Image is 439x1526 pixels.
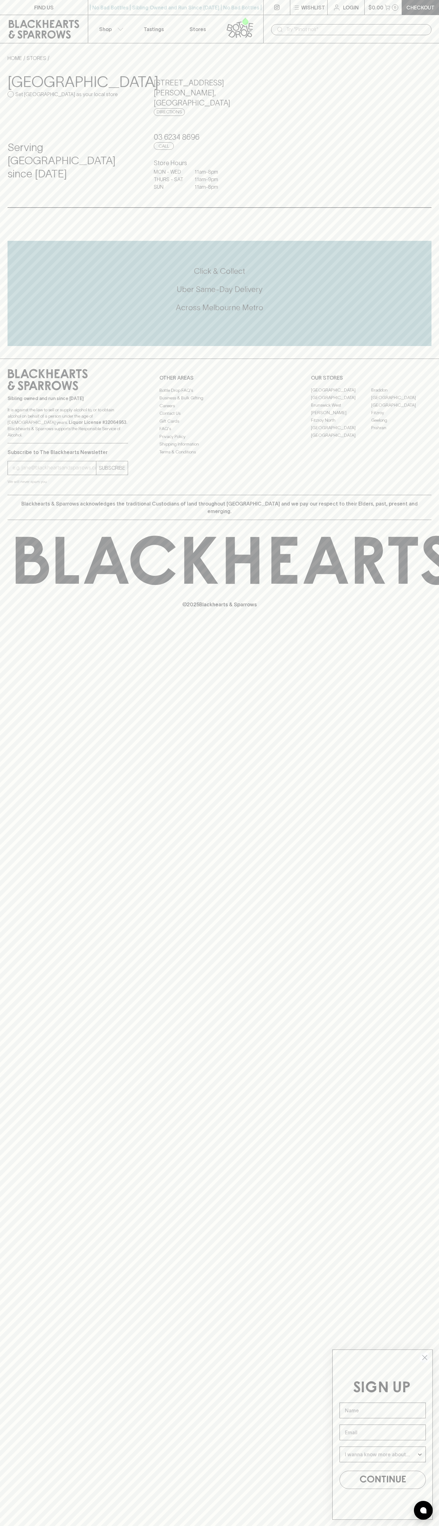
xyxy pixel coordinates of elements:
p: OUR STORES [311,374,431,381]
h5: Uber Same-Day Delivery [8,284,431,295]
input: Try "Pinot noir" [286,24,426,35]
a: HOME [8,55,22,61]
p: Set [GEOGRAPHIC_DATA] as your local store [15,90,118,98]
strong: Liquor License #32064953 [69,420,126,425]
p: SUN [154,183,185,191]
p: Sibling owned and run since [DATE] [8,395,128,402]
a: Fitzroy [371,409,431,417]
a: Business & Bulk Gifting [159,394,280,402]
a: Call [154,142,174,150]
p: Shop [99,25,112,33]
a: STORES [27,55,46,61]
p: $0.00 [368,4,383,11]
h5: [STREET_ADDRESS][PERSON_NAME] , [GEOGRAPHIC_DATA] [154,78,285,108]
a: Stores [176,15,220,43]
h5: 03 6234 8696 [154,132,285,142]
p: 11am - 8pm [195,183,226,191]
p: OTHER AREAS [159,374,280,381]
h5: Across Melbourne Metro [8,302,431,313]
a: Braddon [371,387,431,394]
p: Tastings [144,25,164,33]
p: Checkout [406,4,435,11]
a: Shipping Information [159,441,280,448]
p: Wishlist [301,4,325,11]
p: SUBSCRIBE [99,464,125,472]
button: Close dialog [419,1352,430,1363]
a: Terms & Conditions [159,448,280,456]
p: Login [343,4,359,11]
a: Fitzroy North [311,417,371,424]
a: Contact Us [159,410,280,417]
a: [GEOGRAPHIC_DATA] [371,402,431,409]
a: Gift Cards [159,417,280,425]
p: 11am - 9pm [195,176,226,183]
a: Directions [154,108,185,116]
img: bubble-icon [420,1507,426,1513]
span: SIGN UP [353,1381,410,1395]
a: [PERSON_NAME] [311,409,371,417]
p: Stores [190,25,206,33]
div: FLYOUT Form [326,1343,439,1526]
h5: Click & Collect [8,266,431,276]
a: [GEOGRAPHIC_DATA] [311,387,371,394]
p: FIND US [34,4,54,11]
input: Name [340,1403,426,1418]
p: THURS - SAT [154,176,185,183]
p: 11am - 8pm [195,168,226,176]
p: Subscribe to The Blackhearts Newsletter [8,448,128,456]
p: 0 [394,6,396,9]
input: I wanna know more about... [345,1447,417,1462]
button: Show Options [417,1447,423,1462]
a: [GEOGRAPHIC_DATA] [311,394,371,402]
a: [GEOGRAPHIC_DATA] [311,424,371,432]
button: SUBSCRIBE [96,461,128,475]
button: Shop [88,15,132,43]
div: Call to action block [8,241,431,346]
h6: Store Hours [154,158,285,168]
p: It is against the law to sell or supply alcohol to, or to obtain alcohol on behalf of a person un... [8,407,128,438]
a: Privacy Policy [159,433,280,440]
a: Geelong [371,417,431,424]
a: Prahran [371,424,431,432]
h3: [GEOGRAPHIC_DATA] [8,73,139,90]
button: CONTINUE [340,1471,426,1489]
a: [GEOGRAPHIC_DATA] [371,394,431,402]
p: Blackhearts & Sparrows acknowledges the traditional Custodians of land throughout [GEOGRAPHIC_DAT... [12,500,427,515]
a: Tastings [132,15,176,43]
input: e.g. jane@blackheartsandsparrows.com.au [13,463,96,473]
h4: Serving [GEOGRAPHIC_DATA] since [DATE] [8,141,139,181]
input: Email [340,1425,426,1440]
p: We will never spam you [8,479,128,485]
a: FAQ's [159,425,280,433]
p: MON - WED [154,168,185,176]
a: Bottle Drop FAQ's [159,387,280,394]
a: Brunswick West [311,402,371,409]
a: [GEOGRAPHIC_DATA] [311,432,371,439]
a: Careers [159,402,280,409]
